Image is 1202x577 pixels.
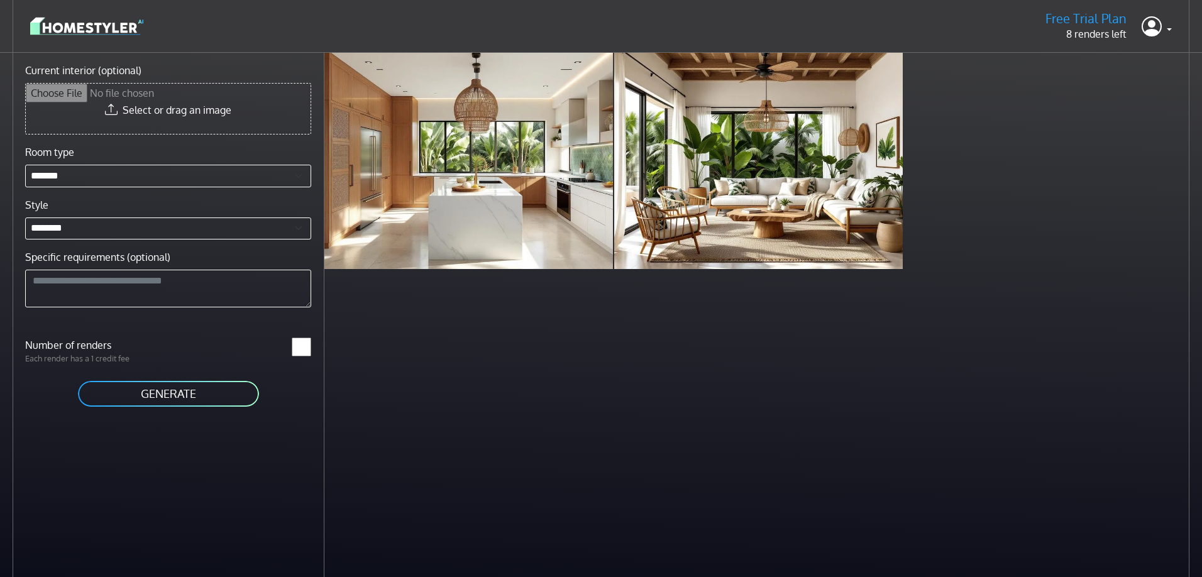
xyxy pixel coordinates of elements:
label: Style [25,197,48,212]
button: GENERATE [77,380,260,408]
label: Specific requirements (optional) [25,250,170,265]
p: Each render has a 1 credit fee [18,353,168,365]
h5: Free Trial Plan [1045,11,1127,26]
label: Room type [25,145,74,160]
label: Current interior (optional) [25,63,141,78]
img: logo-3de290ba35641baa71223ecac5eacb59cb85b4c7fdf211dc9aaecaaee71ea2f8.svg [30,15,143,37]
p: 8 renders left [1045,26,1127,41]
label: Number of renders [18,338,168,353]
